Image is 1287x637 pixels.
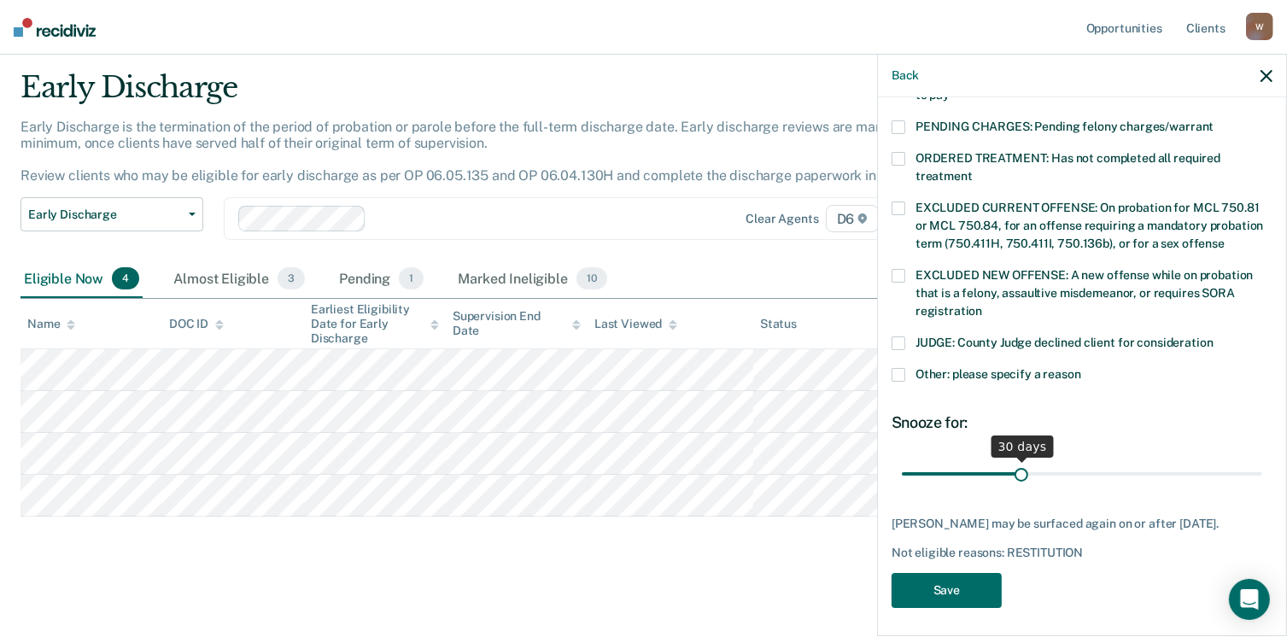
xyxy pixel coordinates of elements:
span: Early Discharge [28,207,182,222]
span: 4 [112,267,139,289]
div: DOC ID [169,317,224,331]
span: 3 [278,267,305,289]
p: Early Discharge is the termination of the period of probation or parole before the full-term disc... [20,119,939,184]
span: EXCLUDED CURRENT OFFENSE: On probation for MCL 750.81 or MCL 750.84, for an offense requiring a m... [916,201,1263,250]
button: Save [892,573,1002,608]
div: Pending [336,260,427,298]
div: Marked Ineligible [454,260,610,298]
span: PENDING CHARGES: Pending felony charges/warrant [916,120,1214,133]
div: Status [760,317,797,331]
div: Name [27,317,75,331]
img: Recidiviz [14,18,96,37]
div: 30 days [992,435,1054,458]
span: JUDGE: County Judge declined client for consideration [916,336,1214,349]
div: Open Intercom Messenger [1229,579,1270,620]
div: W [1246,13,1273,40]
span: EXCLUDED NEW OFFENSE: A new offense while on probation that is a felony, assaultive misdemeanor, ... [916,268,1253,318]
div: Eligible Now [20,260,143,298]
div: Supervision End Date [453,309,581,338]
div: Not eligible reasons: RESTITUTION [892,546,1272,560]
button: Back [892,68,919,83]
div: Last Viewed [594,317,677,331]
div: Clear agents [746,212,818,226]
span: Other: please specify a reason [916,367,1081,381]
div: [PERSON_NAME] may be surfaced again on or after [DATE]. [892,517,1272,531]
div: Snooze for: [892,413,1272,432]
span: ORDERED TREATMENT: Has not completed all required treatment [916,151,1220,183]
div: Earliest Eligibility Date for Early Discharge [311,302,439,345]
span: D6 [826,205,880,232]
span: 1 [399,267,424,289]
div: Early Discharge [20,70,986,119]
span: 10 [576,267,607,289]
div: Almost Eligible [170,260,308,298]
